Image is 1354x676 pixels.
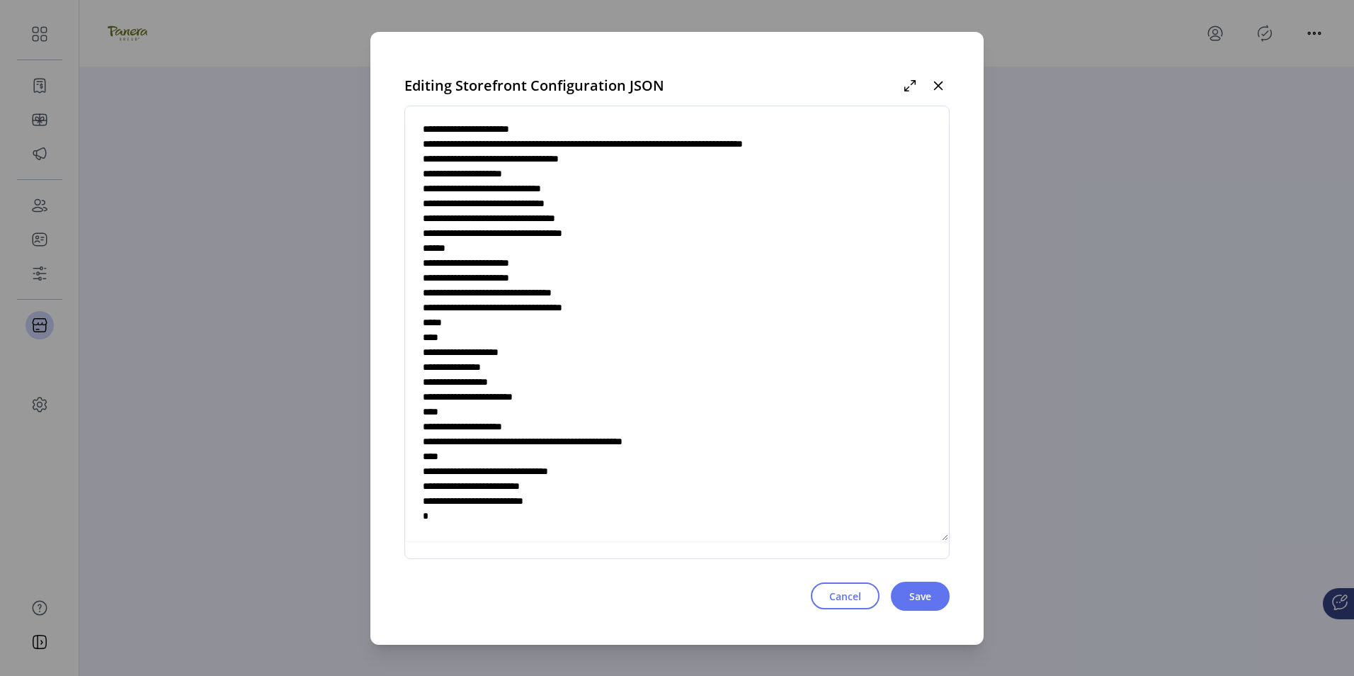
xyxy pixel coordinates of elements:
button: Cancel [811,582,880,609]
span: Save [909,589,931,604]
button: Save [891,582,950,611]
span: Editing Storefront Configuration JSON [404,75,664,96]
button: Maximize [899,74,921,97]
span: Cancel [829,589,861,604]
